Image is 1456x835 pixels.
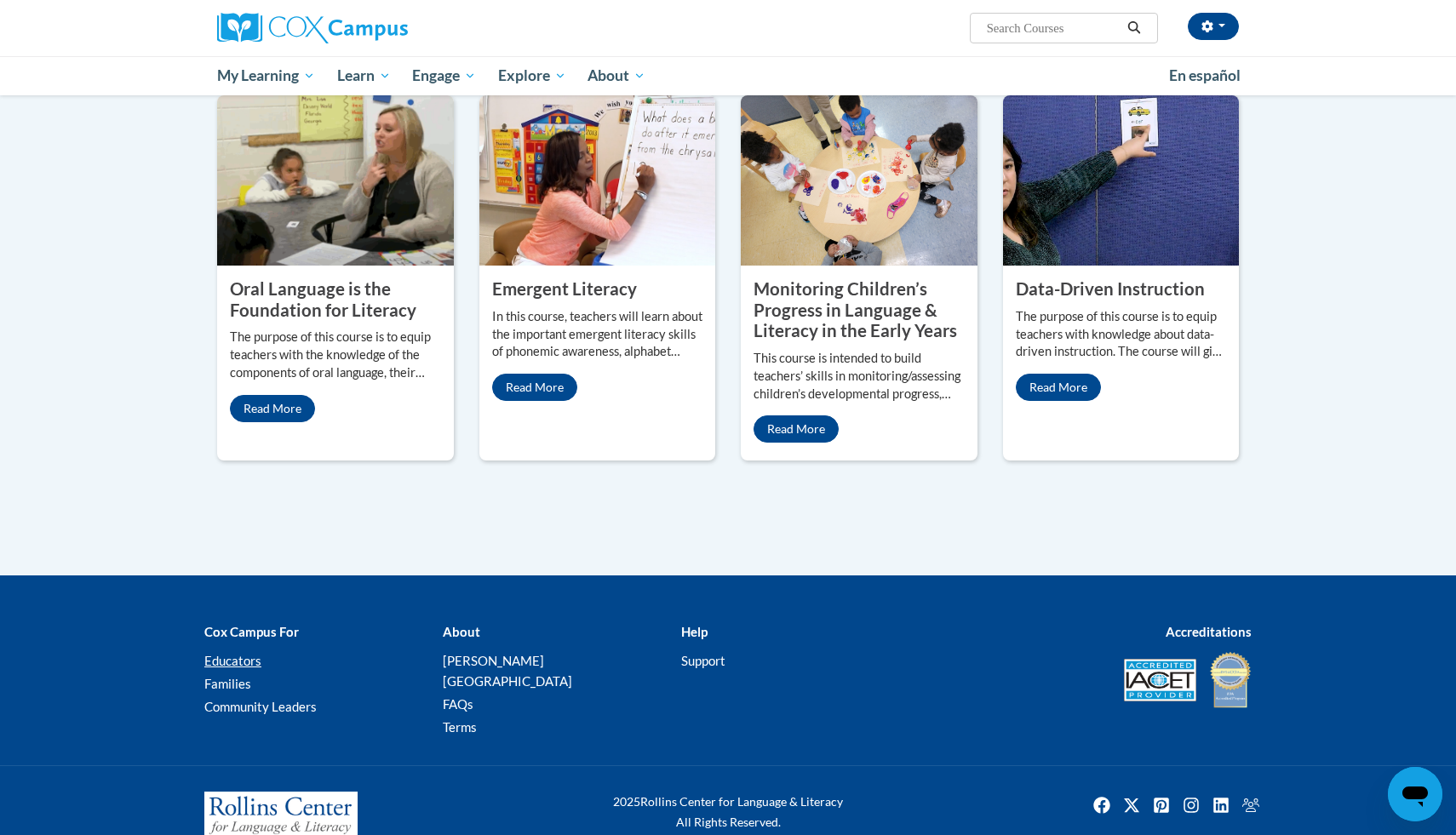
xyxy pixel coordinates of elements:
span: Explore [498,66,566,86]
span: 2025 [613,794,640,809]
img: Facebook group icon [1237,792,1264,819]
property: Emergent Literacy [492,278,637,299]
img: Data-Driven Instruction [1003,95,1240,266]
img: Emergent Literacy [479,95,716,266]
a: About [577,56,657,95]
img: Twitter icon [1118,792,1145,819]
a: Read More [754,415,839,443]
a: Learn [326,56,402,95]
a: Read More [1016,374,1101,401]
a: Engage [401,56,487,95]
img: Monitoring Children’s Progress in Language & Literacy in the Early Years [741,95,977,266]
button: Account Settings [1188,13,1239,40]
p: The purpose of this course is to equip teachers with knowledge about data-driven instruction. The... [1016,308,1227,362]
p: In this course, teachers will learn about the important emergent literacy skills of phonemic awar... [492,308,703,362]
a: Facebook Group [1237,792,1264,819]
p: This course is intended to build teachers’ skills in monitoring/assessing children’s developmenta... [754,350,965,403]
span: My Learning [217,66,315,86]
p: The purpose of this course is to equip teachers with the knowledge of the components of oral lang... [230,329,441,382]
b: About [443,624,480,639]
property: Monitoring Children’s Progress in Language & Literacy in the Early Years [754,278,957,340]
a: My Learning [206,56,326,95]
img: Instagram icon [1178,792,1205,819]
a: Educators [204,653,261,668]
a: Community Leaders [204,699,317,714]
property: Data-Driven Instruction [1016,278,1205,299]
span: En español [1169,66,1241,84]
a: Families [204,676,251,691]
div: Main menu [192,56,1264,95]
span: Learn [337,66,391,86]
span: About [588,66,645,86]
a: FAQs [443,696,473,712]
a: Read More [492,374,577,401]
iframe: Button to launch messaging window [1388,767,1442,821]
div: Rollins Center for Language & Literacy All Rights Reserved. [549,792,907,832]
a: Support [681,653,725,668]
property: Oral Language is the Foundation for Literacy [230,278,416,320]
a: [PERSON_NAME][GEOGRAPHIC_DATA] [443,653,572,689]
img: LinkedIn icon [1207,792,1235,819]
b: Cox Campus For [204,624,299,639]
a: Explore [487,56,577,95]
a: Pinterest [1148,792,1175,819]
a: Instagram [1178,792,1205,819]
a: Cox Campus [217,13,541,43]
a: Facebook [1088,792,1115,819]
img: Facebook icon [1088,792,1115,819]
a: Linkedin [1207,792,1235,819]
img: IDA® Accredited [1209,650,1252,710]
input: Search Courses [985,18,1121,38]
img: Cox Campus [217,13,408,43]
a: Read More [230,395,315,422]
span: Engage [412,66,476,86]
button: Search [1121,18,1147,38]
a: En español [1158,58,1252,94]
b: Help [681,624,708,639]
a: Terms [443,719,477,735]
img: Accredited IACET® Provider [1124,659,1196,701]
a: Twitter [1118,792,1145,819]
img: Pinterest icon [1148,792,1175,819]
img: Oral Language is the Foundation for Literacy [217,95,454,266]
b: Accreditations [1166,624,1252,639]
